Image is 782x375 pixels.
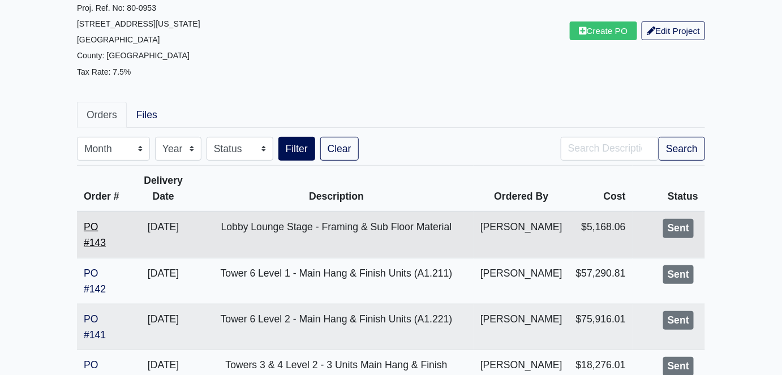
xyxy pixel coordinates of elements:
input: Search [561,137,659,161]
small: Tax Rate: 7.5% [77,67,131,76]
td: Lobby Lounge Stage - Framing & Sub Floor Material [199,212,474,258]
a: PO #142 [84,268,106,295]
td: [PERSON_NAME] [474,212,569,258]
th: Description [199,166,474,212]
td: [DATE] [127,212,199,258]
a: Edit Project [642,21,705,40]
small: County: [GEOGRAPHIC_DATA] [77,51,190,60]
th: Ordered By [474,166,569,212]
th: Cost [569,166,633,212]
button: Filter [278,137,315,161]
td: $5,168.06 [569,212,633,258]
td: [DATE] [127,304,199,350]
a: PO #143 [84,221,106,248]
td: $57,290.81 [569,258,633,304]
small: [STREET_ADDRESS][US_STATE] [77,19,200,28]
td: [PERSON_NAME] [474,304,569,350]
a: PO #141 [84,313,106,340]
a: Files [127,102,167,128]
div: Sent [663,265,694,285]
th: Order # [77,166,127,212]
td: Tower 6 Level 1 - Main Hang & Finish Units (A1.211) [199,258,474,304]
a: Clear [320,137,359,161]
td: $75,916.01 [569,304,633,350]
th: Status [633,166,705,212]
td: Tower 6 Level 2 - Main Hang & Finish Units (A1.221) [199,304,474,350]
th: Delivery Date [127,166,199,212]
div: Sent [663,219,694,238]
small: [GEOGRAPHIC_DATA] [77,35,160,44]
td: [PERSON_NAME] [474,258,569,304]
button: Search [659,137,705,161]
td: [DATE] [127,258,199,304]
a: Create PO [570,21,638,40]
div: Sent [663,311,694,330]
small: Proj. Ref. No: 80-0953 [77,3,156,12]
a: Orders [77,102,127,128]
